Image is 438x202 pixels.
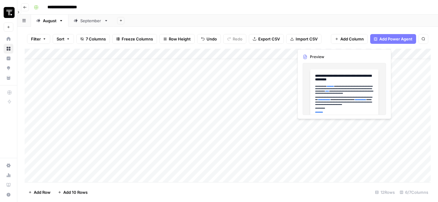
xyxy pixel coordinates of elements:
a: Browse [4,44,13,54]
a: Opportunities [4,63,13,73]
a: August [31,15,68,27]
button: Add 10 Rows [54,187,91,197]
span: Add Power Agent [379,36,412,42]
div: 6/7 Columns [397,187,431,197]
img: Thoughtspot Logo [4,7,15,18]
button: 7 Columns [76,34,110,44]
div: August [43,18,57,24]
span: Filter [31,36,41,42]
a: Home [4,34,13,44]
button: Freeze Columns [112,34,157,44]
button: Add Power Agent [370,34,416,44]
button: Workspace: Thoughtspot [4,5,13,20]
button: Row Height [159,34,195,44]
span: Add Column [340,36,364,42]
button: Export CSV [249,34,284,44]
a: Insights [4,54,13,63]
button: Add Column [331,34,368,44]
span: 7 Columns [86,36,106,42]
button: Import CSV [286,34,322,44]
a: Settings [4,161,13,170]
span: Sort [57,36,64,42]
a: Usage [4,170,13,180]
button: Add Row [25,187,54,197]
span: Freeze Columns [122,36,153,42]
span: Undo [207,36,217,42]
div: 12 Rows [373,187,397,197]
span: Redo [233,36,242,42]
button: Redo [223,34,246,44]
span: Export CSV [258,36,280,42]
span: Row Height [169,36,191,42]
button: Sort [53,34,74,44]
button: Help + Support [4,190,13,200]
button: Filter [27,34,50,44]
span: Add Row [34,189,50,195]
div: September [80,18,102,24]
span: Import CSV [296,36,318,42]
a: Your Data [4,73,13,83]
button: Undo [197,34,221,44]
a: September [68,15,113,27]
span: Add 10 Rows [63,189,88,195]
a: Learning Hub [4,180,13,190]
